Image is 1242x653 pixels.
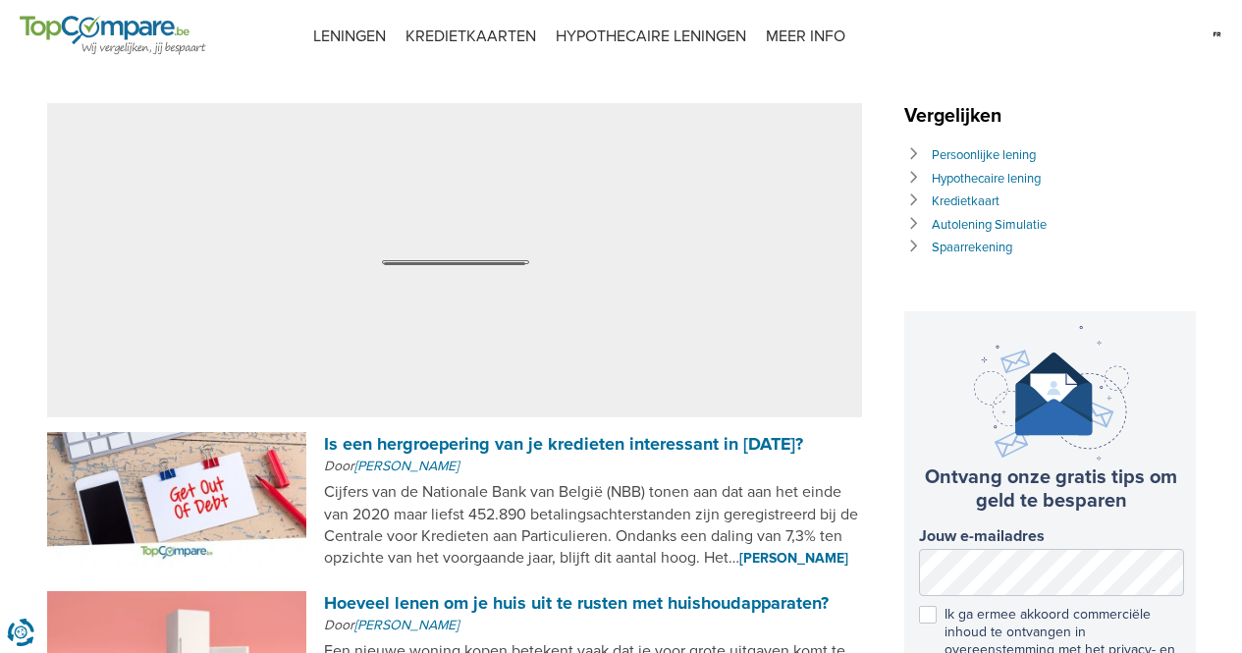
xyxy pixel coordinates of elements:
[324,481,861,570] p: Cijfers van de Nationale Bank van België (NBB) tonen aan dat aan het einde van 2020 maar liefst 4...
[919,527,1184,546] label: Jouw e-mailadres
[324,592,829,614] a: Hoeveel lenen om je huis uit te rusten met huishoudapparaten?
[47,432,307,569] img: Is een hergroepering van je kredieten interessant in 2023?
[919,465,1184,513] h3: Ontvang onze gratis tips om geld te besparen
[932,171,1041,187] a: Hypothecaire lening
[1212,20,1222,49] img: fr.svg
[932,217,1047,233] a: Autolening Simulatie
[324,616,861,635] p: Door
[324,433,803,455] a: Is een hergroepering van je kredieten interessant in [DATE]?
[932,240,1012,255] a: Spaarrekening
[904,104,1011,128] span: Vergelijken
[974,326,1129,461] img: newsletter
[354,458,459,474] a: [PERSON_NAME]
[354,617,459,633] a: [PERSON_NAME]
[324,457,861,476] p: Door
[739,550,848,567] a: [PERSON_NAME]
[932,193,999,209] a: Kredietkaart
[932,147,1036,163] a: Persoonlijke lening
